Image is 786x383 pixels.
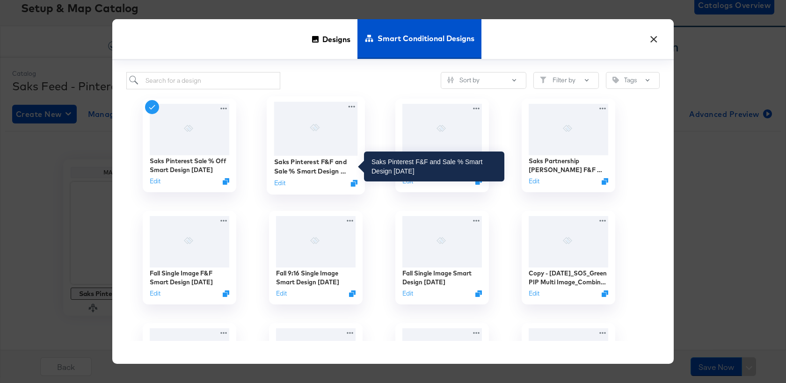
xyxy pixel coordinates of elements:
div: Fall 9:16 Single Image Smart Design [DATE]EditDuplicate [269,211,363,304]
div: Saks Pinterest F&F and Sale % Smart Design [DATE] [274,157,358,175]
div: Copy - [DATE]_SO5_Green PIP Multi Image_Combined % Off + Strikethrough_Smart Design [529,269,608,286]
div: Saks Pinterest F&F and Sale % Smart Design [DATE]EditDuplicate [267,96,365,195]
svg: Duplicate [475,178,482,184]
div: Saks Pinterest Sale % Off Smart Design [DATE] [150,157,229,174]
button: Edit [150,289,160,298]
input: Search for a design [126,72,280,89]
div: Saks Pinterest Sale % Off Smart Design [DATE]EditDuplicate [143,99,236,192]
svg: Duplicate [475,290,482,296]
div: Saks Partnership [PERSON_NAME] F&F Smart Design [DATE]EditDuplicate [522,99,615,192]
div: Saks MIO F&F Smart Design [DATE] [402,157,482,174]
div: Fall Single Image F&F Smart Design [DATE] [150,269,229,286]
button: Edit [150,177,160,186]
div: Fall Single Image Smart Design [DATE]EditDuplicate [395,211,489,304]
svg: Duplicate [602,290,608,296]
div: Saks MIO F&F Smart Design [DATE]EditDuplicate [395,99,489,192]
svg: Duplicate [602,178,608,184]
span: Designs [322,18,350,59]
div: Saks Partnership [PERSON_NAME] F&F Smart Design [DATE] [529,157,608,174]
svg: Tag [612,77,619,83]
button: Edit [402,177,413,186]
svg: Sliders [447,77,454,83]
button: FilterFilter by [533,72,599,89]
button: Edit [529,289,539,298]
svg: Duplicate [223,178,229,184]
div: Fall 9:16 Single Image Smart Design [DATE] [276,269,356,286]
button: Edit [402,289,413,298]
span: Smart Conditional Designs [378,18,474,59]
button: SlidersSort by [441,72,526,89]
div: Copy - [DATE]_SO5_Green PIP Multi Image_Combined % Off + Strikethrough_Smart DesignEditDuplicate [522,211,615,304]
svg: Duplicate [223,290,229,296]
button: Edit [529,177,539,186]
button: TagTags [606,72,660,89]
div: Fall Single Image F&F Smart Design [DATE]EditDuplicate [143,211,236,304]
svg: Duplicate [351,180,358,187]
button: Edit [274,178,285,187]
svg: Filter [540,77,546,83]
button: Edit [276,289,287,298]
div: Fall Single Image Smart Design [DATE] [402,269,482,286]
button: × [645,29,662,45]
svg: Duplicate [349,290,356,296]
